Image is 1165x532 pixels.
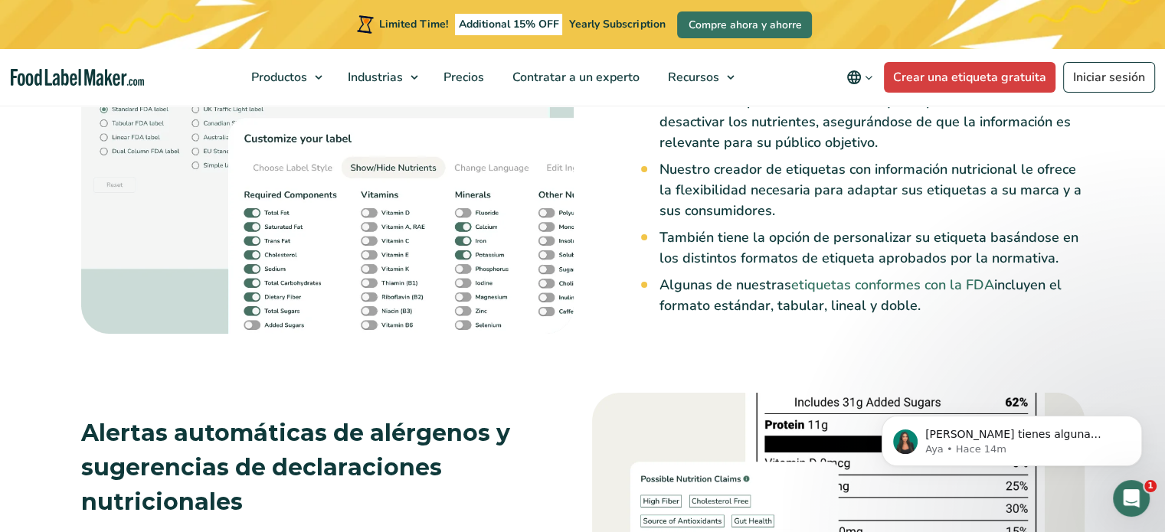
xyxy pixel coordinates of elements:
a: etiquetas conformes con la FDA [791,276,994,294]
a: Food Label Maker homepage [11,69,144,86]
span: Limited Time! [379,17,448,31]
img: Dos paneles con botones de alternancia para las distintas opciones de personalización que puede e... [81,5,574,334]
span: Productos [247,69,309,86]
a: Contratar a un experto [499,49,650,106]
a: Productos [237,49,330,106]
span: Industrias [343,69,404,86]
a: Iniciar sesión [1063,62,1155,93]
li: Con nuestra opción Personalizar etiqueta, puede activar o desactivar los nutrientes, asegurándose... [659,91,1085,153]
a: Crear una etiqueta gratuita [884,62,1055,93]
h3: Alertas automáticas de alérgenos y sugerencias de declaraciones nutricionales [81,416,525,519]
iframe: Intercom live chat [1113,480,1150,517]
a: Recursos [654,49,742,106]
li: También tiene la opción de personalizar su etiqueta basándose en los distintos formatos de etique... [659,227,1085,269]
button: Change language [836,62,884,93]
a: Precios [430,49,495,106]
li: Algunas de nuestras incluyen el formato estándar, tabular, lineal y doble. [659,275,1085,316]
span: Recursos [663,69,721,86]
span: Yearly Subscription [569,17,665,31]
span: Additional 15% OFF [455,14,563,35]
span: Precios [439,69,486,86]
span: 1 [1144,480,1157,492]
iframe: Intercom notifications mensaje [859,383,1165,491]
a: Industrias [334,49,426,106]
li: Nuestro creador de etiquetas con información nutricional le ofrece la flexibilidad necesaria para... [659,159,1085,221]
a: Compre ahora y ahorre [677,11,812,38]
span: Contratar a un experto [508,69,641,86]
